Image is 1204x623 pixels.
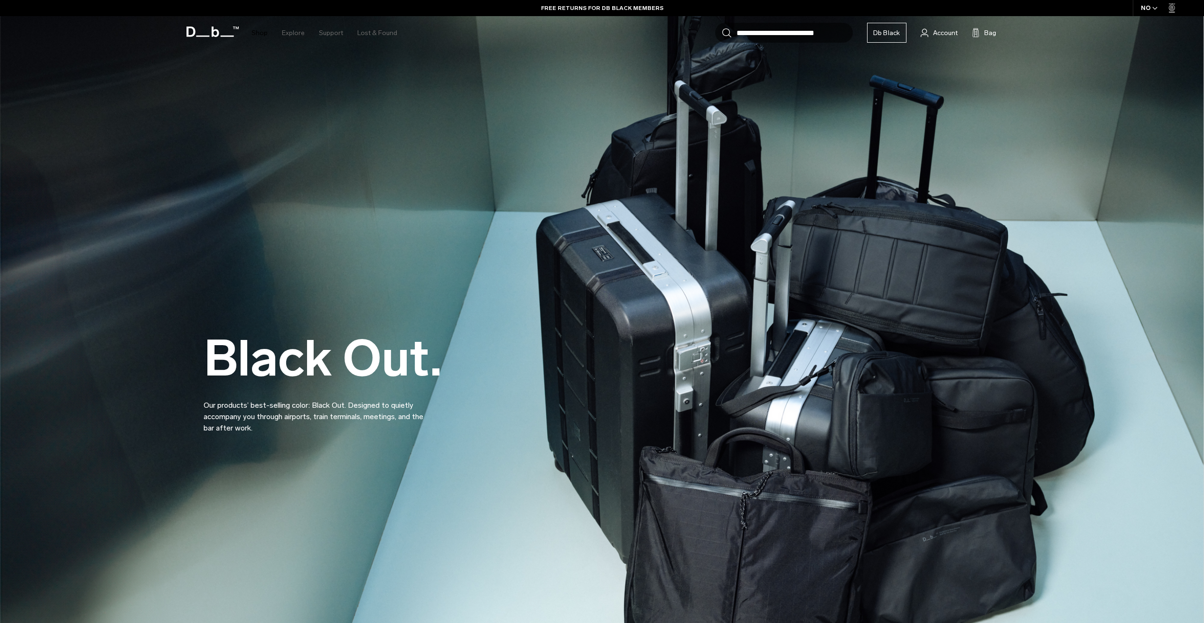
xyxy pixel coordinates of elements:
[541,4,663,12] a: FREE RETURNS FOR DB BLACK MEMBERS
[933,28,958,38] span: Account
[984,28,996,38] span: Bag
[204,388,431,434] p: Our products’ best-selling color: Black Out. Designed to quietly accompany you through airports, ...
[282,16,305,50] a: Explore
[921,27,958,38] a: Account
[244,16,404,50] nav: Main Navigation
[972,27,996,38] button: Bag
[867,23,906,43] a: Db Black
[252,16,268,50] a: Shop
[204,334,442,384] h2: Black Out.
[357,16,397,50] a: Lost & Found
[319,16,343,50] a: Support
